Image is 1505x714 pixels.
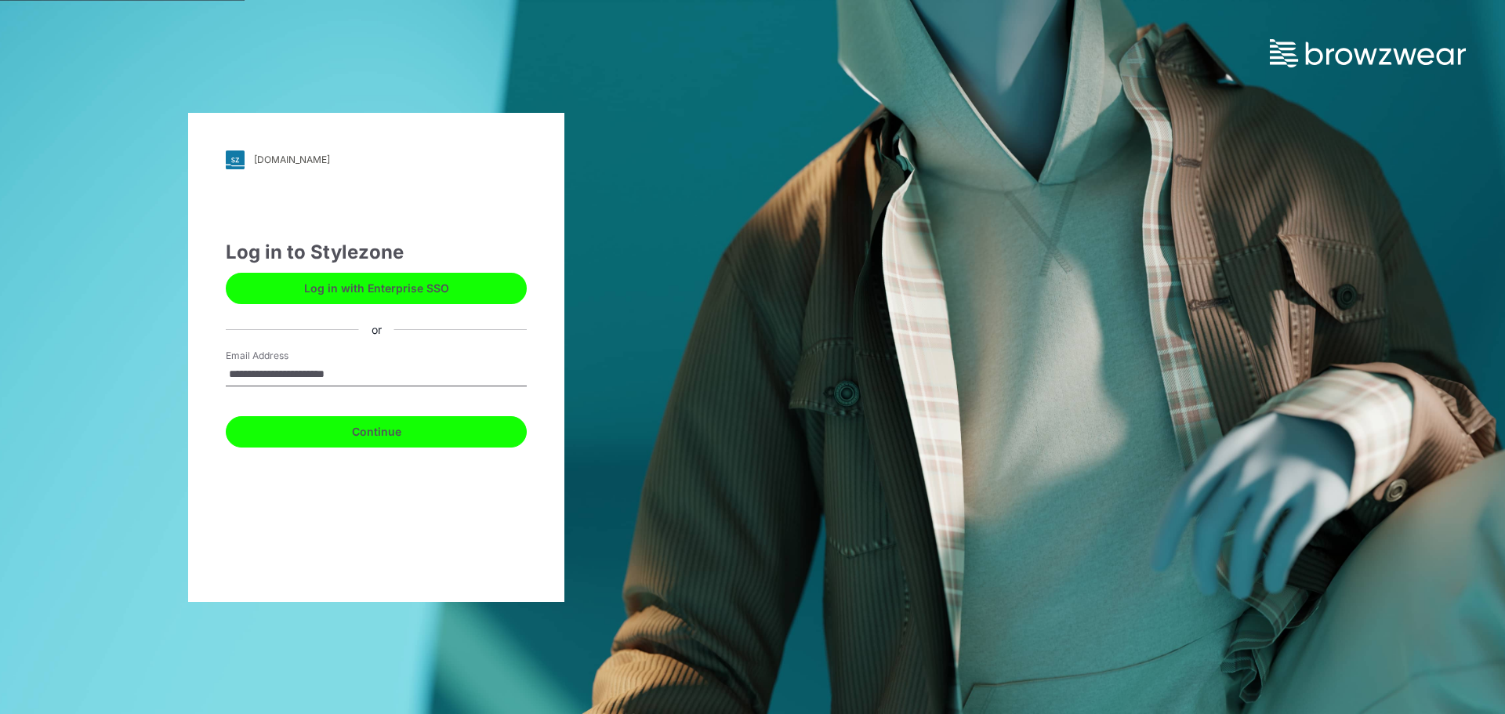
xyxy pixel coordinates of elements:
div: [DOMAIN_NAME] [254,154,330,165]
button: Log in with Enterprise SSO [226,273,527,304]
img: svg+xml;base64,PHN2ZyB3aWR0aD0iMjgiIGhlaWdodD0iMjgiIHZpZXdCb3g9IjAgMCAyOCAyOCIgZmlsbD0ibm9uZSIgeG... [226,150,245,169]
label: Email Address [226,349,335,363]
div: or [359,321,394,338]
a: [DOMAIN_NAME] [226,150,527,169]
div: Log in to Stylezone [226,238,527,266]
img: browzwear-logo.73288ffb.svg [1270,39,1466,67]
button: Continue [226,416,527,448]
